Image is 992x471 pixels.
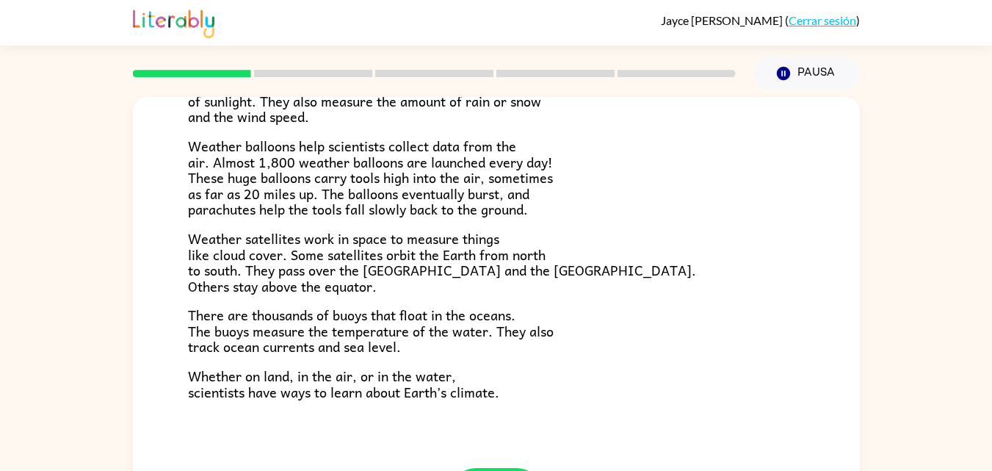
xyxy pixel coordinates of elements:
span: Jayce [PERSON_NAME] [661,13,785,27]
span: Weather satellites work in space to measure things like cloud cover. Some satellites orbit the Ea... [188,228,696,297]
a: Cerrar sesión [789,13,856,27]
img: Literably [133,6,214,38]
button: Pausa [753,57,860,90]
span: Whether on land, in the air, or in the water, scientists have ways to learn about Earth’s climate. [188,365,499,403]
span: There are thousands of buoys that float in the oceans. The buoys measure the temperature of the w... [188,304,554,357]
span: Weather balloons help scientists collect data from the air. Almost 1,800 weather balloons are lau... [188,135,553,220]
div: ( ) [661,13,860,27]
